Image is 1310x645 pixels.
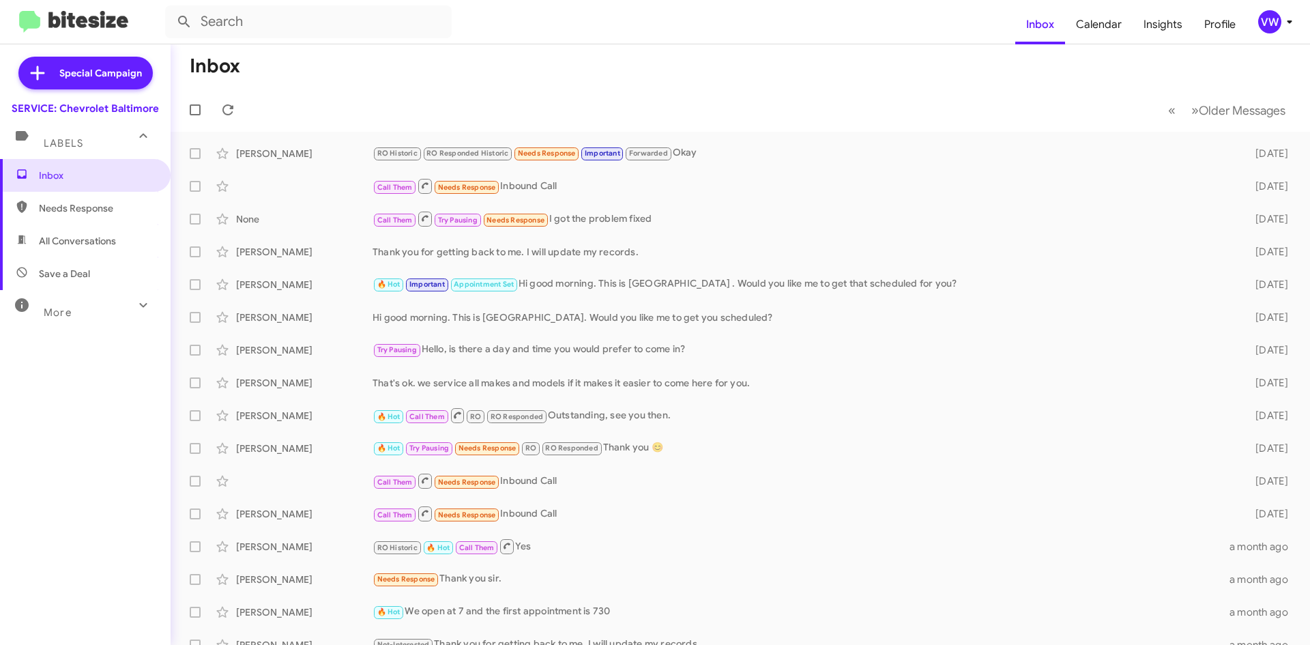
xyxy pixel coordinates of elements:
[236,212,373,226] div: None
[1199,103,1285,118] span: Older Messages
[1229,573,1299,586] div: a month ago
[377,444,401,453] span: 🔥 Hot
[44,306,72,319] span: More
[377,575,435,584] span: Needs Response
[1234,409,1299,422] div: [DATE]
[236,605,373,619] div: [PERSON_NAME]
[39,234,116,248] span: All Conversations
[438,183,496,192] span: Needs Response
[1168,102,1176,119] span: «
[1161,96,1294,124] nav: Page navigation example
[236,442,373,455] div: [PERSON_NAME]
[491,412,543,421] span: RO Responded
[377,511,413,519] span: Call Them
[1133,5,1193,44] a: Insights
[626,147,671,160] span: Forwarded
[236,573,373,586] div: [PERSON_NAME]
[373,472,1234,489] div: Inbound Call
[39,169,155,182] span: Inbox
[454,280,514,289] span: Appointment Set
[1234,147,1299,160] div: [DATE]
[373,311,1234,324] div: Hi good morning. This is [GEOGRAPHIC_DATA]. Would you like me to get you scheduled?
[373,177,1234,195] div: Inbound Call
[236,376,373,390] div: [PERSON_NAME]
[236,245,373,259] div: [PERSON_NAME]
[165,5,452,38] input: Search
[1234,311,1299,324] div: [DATE]
[1234,278,1299,291] div: [DATE]
[373,376,1234,390] div: That's ok. we service all makes and models if it makes it easier to come here for you.
[409,444,449,453] span: Try Pausing
[373,210,1234,227] div: I got the problem fixed
[438,511,496,519] span: Needs Response
[426,149,508,158] span: RO Responded Historic
[545,444,598,453] span: RO Responded
[12,102,159,115] div: SERVICE: Chevrolet Baltimore
[377,607,401,616] span: 🔥 Hot
[1065,5,1133,44] a: Calendar
[373,604,1229,620] div: We open at 7 and the first appointment is 730
[1234,245,1299,259] div: [DATE]
[18,57,153,89] a: Special Campaign
[525,444,536,453] span: RO
[1247,10,1295,33] button: VW
[1015,5,1065,44] a: Inbox
[39,201,155,215] span: Needs Response
[409,280,445,289] span: Important
[373,245,1234,259] div: Thank you for getting back to me. I will update my records.
[377,345,417,354] span: Try Pausing
[373,342,1234,358] div: Hello, is there a day and time you would prefer to come in?
[373,538,1229,555] div: Yes
[1234,180,1299,193] div: [DATE]
[377,412,401,421] span: 🔥 Hot
[236,409,373,422] div: [PERSON_NAME]
[236,540,373,554] div: [PERSON_NAME]
[236,507,373,521] div: [PERSON_NAME]
[1160,96,1184,124] button: Previous
[190,55,240,77] h1: Inbox
[373,145,1234,161] div: Okay
[377,280,401,289] span: 🔥 Hot
[373,571,1229,587] div: Thank you sir.
[585,149,620,158] span: Important
[1234,212,1299,226] div: [DATE]
[1234,507,1299,521] div: [DATE]
[373,276,1234,292] div: Hi good morning. This is [GEOGRAPHIC_DATA] . Would you like me to get that scheduled for you?
[236,278,373,291] div: [PERSON_NAME]
[377,149,418,158] span: RO Historic
[373,440,1234,456] div: Thank you 😊
[1229,540,1299,554] div: a month ago
[1183,96,1294,124] button: Next
[1234,376,1299,390] div: [DATE]
[1229,605,1299,619] div: a month ago
[373,505,1234,522] div: Inbound Call
[409,412,445,421] span: Call Them
[426,543,450,552] span: 🔥 Hot
[377,478,413,487] span: Call Them
[1191,102,1199,119] span: »
[1193,5,1247,44] a: Profile
[438,216,478,225] span: Try Pausing
[486,216,544,225] span: Needs Response
[1234,442,1299,455] div: [DATE]
[59,66,142,80] span: Special Campaign
[377,183,413,192] span: Call Them
[44,137,83,149] span: Labels
[377,543,418,552] span: RO Historic
[438,478,496,487] span: Needs Response
[373,407,1234,424] div: Outstanding, see you then.
[470,412,481,421] span: RO
[518,149,576,158] span: Needs Response
[459,543,495,552] span: Call Them
[236,147,373,160] div: [PERSON_NAME]
[458,444,516,453] span: Needs Response
[39,267,90,281] span: Save a Deal
[236,311,373,324] div: [PERSON_NAME]
[1234,343,1299,357] div: [DATE]
[236,343,373,357] div: [PERSON_NAME]
[1258,10,1281,33] div: VW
